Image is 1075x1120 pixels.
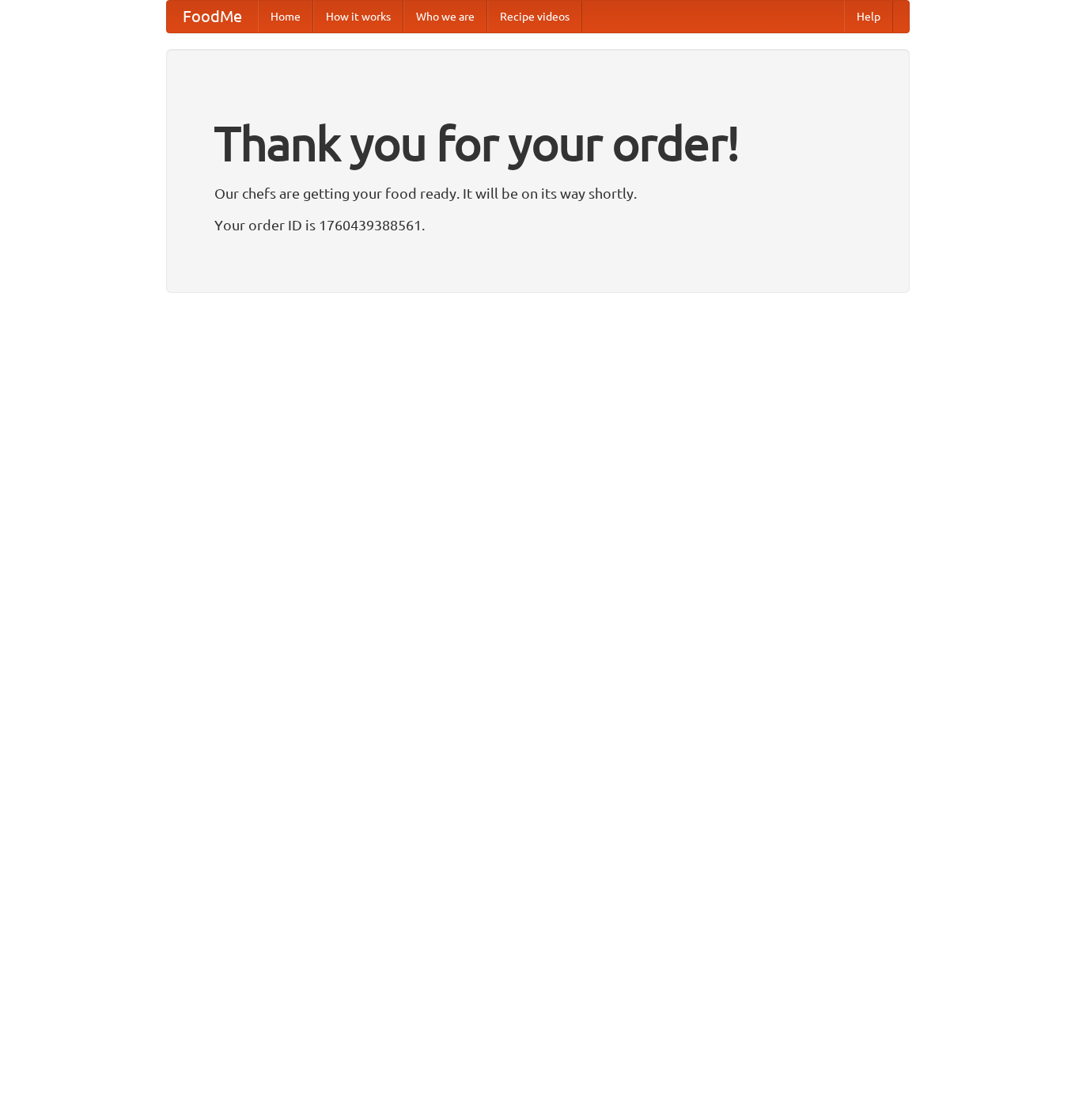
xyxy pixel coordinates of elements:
a: FoodMe [167,1,258,32]
a: Who we are [403,1,487,32]
p: Your order ID is 1760439388561. [214,213,861,237]
p: Our chefs are getting your food ready. It will be on its way shortly. [214,181,861,205]
a: How it works [313,1,403,32]
a: Help [844,1,893,32]
a: Home [258,1,313,32]
h1: Thank you for your order! [214,105,861,181]
a: Recipe videos [487,1,582,32]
